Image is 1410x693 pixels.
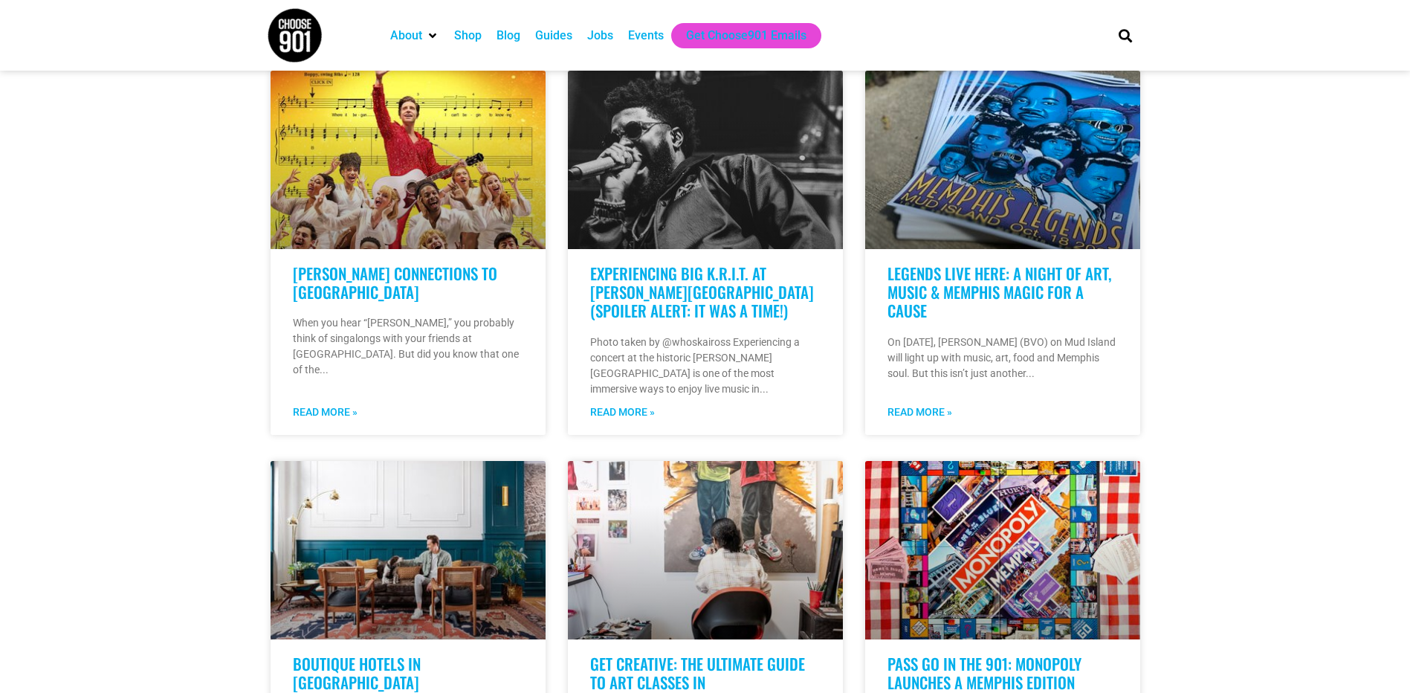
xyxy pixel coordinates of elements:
[383,23,447,48] div: About
[383,23,1093,48] nav: Main nav
[887,404,952,420] a: Read more about LEGENDS LIVE HERE: A NIGHT OF ART, MUSIC & MEMPHIS MAGIC FOR A CAUSE
[454,27,482,45] a: Shop
[887,335,1118,381] p: On [DATE], [PERSON_NAME] (BVO) on Mud Island will light up with music, art, food and Memphis soul...
[587,27,613,45] a: Jobs
[1113,23,1137,48] div: Search
[568,461,843,639] a: An artist sits in a chair painting a large portrait of two young musicians playing brass instrume...
[590,404,655,420] a: Read more about Experiencing Big K.R.I.T. at Overton Park Shell (Spoiler Alert: It was a time!)
[390,27,422,45] a: About
[293,262,497,303] a: [PERSON_NAME] Connections to [GEOGRAPHIC_DATA]
[271,461,546,639] a: A man sits on a brown leather sofa in a stylish living room with teal walls, an ornate rug, and m...
[628,27,664,45] a: Events
[293,404,358,420] a: Read more about Neil Diamond’s Connections to Memphis
[535,27,572,45] a: Guides
[686,27,806,45] a: Get Choose901 Emails
[590,262,814,322] a: Experiencing Big K.R.I.T. at [PERSON_NAME][GEOGRAPHIC_DATA] (Spoiler Alert: It was a time!)
[590,335,821,397] p: Photo taken by @whoskaiross Experiencing a concert at the historic [PERSON_NAME][GEOGRAPHIC_DATA]...
[887,262,1111,322] a: LEGENDS LIVE HERE: A NIGHT OF ART, MUSIC & MEMPHIS MAGIC FOR A CAUSE
[497,27,520,45] a: Blog
[293,315,523,378] p: When you hear “[PERSON_NAME],” you probably think of singalongs with your friends at [GEOGRAPHIC_...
